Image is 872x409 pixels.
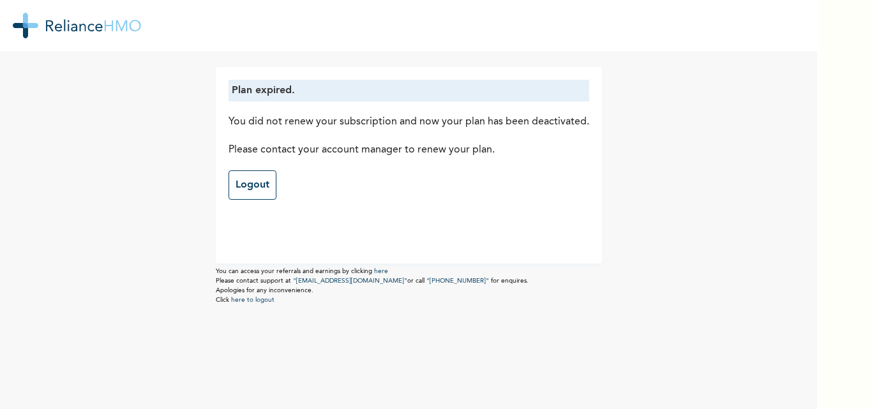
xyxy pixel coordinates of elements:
p: Plan expired. [232,83,586,98]
img: RelianceHMO [13,13,141,38]
a: here to logout [231,297,274,303]
p: Click [216,295,602,305]
p: You can access your referrals and earnings by clicking [216,267,602,276]
a: "[PHONE_NUMBER]" [426,278,489,284]
a: "[EMAIL_ADDRESS][DOMAIN_NAME]" [293,278,407,284]
p: You did not renew your subscription and now your plan has been deactivated. [229,114,589,130]
p: Please contact your account manager to renew your plan. [229,142,589,158]
a: Logout [229,170,276,200]
a: here [374,268,388,274]
p: Please contact support at or call for enquires. Apologies for any inconvenience. [216,276,602,295]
